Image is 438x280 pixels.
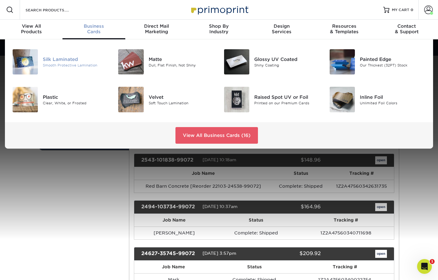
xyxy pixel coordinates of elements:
th: Job Name [134,261,213,273]
input: SEARCH PRODUCTS..... [25,6,85,14]
a: Resources& Templates [313,20,375,39]
div: Printed on our Premium Cards [254,100,320,106]
div: Clear, White, or Frosted [43,100,109,106]
a: Inline Foil Business Cards Inline Foil Unlimited Foil Colors [329,84,426,114]
img: Matte Business Cards [118,49,143,74]
iframe: Google Customer Reviews [2,261,52,278]
div: Matte [149,56,215,63]
span: [DATE] 3:57pm [203,251,236,256]
span: Design [250,23,313,29]
div: Marketing [125,23,188,34]
div: 24627-35745-99072 [137,250,203,258]
div: & Support [376,23,438,34]
a: DesignServices [250,20,313,39]
span: Shop By [188,23,250,29]
div: Plastic [43,94,109,100]
div: Smooth Protective Lamination [43,63,109,68]
img: Primoprint [188,3,250,16]
span: Direct Mail [125,23,188,29]
a: Silk Laminated Business Cards Silk Laminated Smooth Protective Lamination [12,47,109,77]
div: Glossy UV Coated [254,56,320,63]
img: Silk Laminated Business Cards [13,49,38,74]
div: Our Thickest (32PT) Stock [360,63,426,68]
span: Contact [376,23,438,29]
img: Glossy UV Coated Business Cards [224,49,249,74]
span: Resources [313,23,375,29]
div: Painted Edge [360,56,426,63]
a: Raised Spot UV or Foil Business Cards Raised Spot UV or Foil Printed on our Premium Cards [224,84,320,114]
span: 0 [411,8,413,12]
a: Velvet Business Cards Velvet Soft Touch Lamination [118,84,214,114]
div: Dull, Flat Finish, Not Shiny [149,63,215,68]
div: Industry [188,23,250,34]
img: Velvet Business Cards [118,87,143,112]
a: Glossy UV Coated Business Cards Glossy UV Coated Shiny Coating [224,47,320,77]
img: Inline Foil Business Cards [330,87,355,112]
div: Inline Foil [360,94,426,100]
img: Raised Spot UV or Foil Business Cards [224,87,249,112]
div: & Templates [313,23,375,34]
div: Shiny Coating [254,63,320,68]
a: Painted Edge Business Cards Painted Edge Our Thickest (32PT) Stock [329,47,426,77]
a: Plastic Business Cards Plastic Clear, White, or Frosted [12,84,109,114]
a: Direct MailMarketing [125,20,188,39]
div: Raised Spot UV or Foil [254,94,320,100]
img: Painted Edge Business Cards [330,49,355,74]
div: Cards [62,23,125,34]
th: Status [213,261,296,273]
a: View All Business Cards (16) [175,127,258,144]
span: Business [62,23,125,29]
img: Plastic Business Cards [13,87,38,112]
div: Soft Touch Lamination [149,100,215,106]
a: Contact& Support [376,20,438,39]
div: Silk Laminated [43,56,109,63]
div: Unlimited Foil Colors [360,100,426,106]
span: 1 [430,259,435,264]
th: Tracking # [296,261,394,273]
a: Shop ByIndustry [188,20,250,39]
span: MY CART [392,7,409,13]
div: Velvet [149,94,215,100]
a: BusinessCards [62,20,125,39]
div: Services [250,23,313,34]
div: $209.92 [259,250,325,258]
a: open [375,250,387,258]
a: Matte Business Cards Matte Dull, Flat Finish, Not Shiny [118,47,214,77]
iframe: Intercom live chat [417,259,432,274]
